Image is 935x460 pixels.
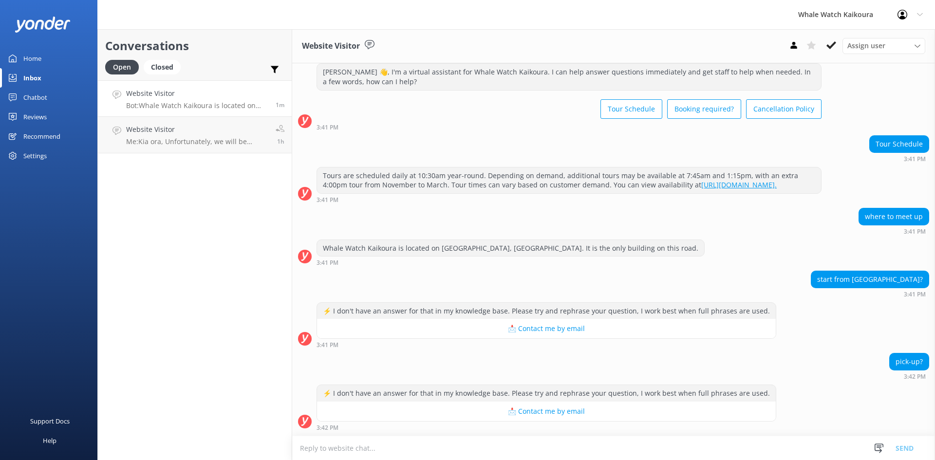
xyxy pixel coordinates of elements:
span: Sep 11 2025 02:42pm (UTC +12:00) Pacific/Auckland [277,137,284,146]
a: [URL][DOMAIN_NAME]. [701,180,777,189]
p: Bot: Whale Watch Kaikoura is located on [GEOGRAPHIC_DATA], [GEOGRAPHIC_DATA]. It is the only buil... [126,101,268,110]
div: Sep 11 2025 03:41pm (UTC +12:00) Pacific/Auckland [869,155,929,162]
div: Tour Schedule [870,136,929,152]
strong: 3:41 PM [904,156,926,162]
div: Chatbot [23,88,47,107]
div: Recommend [23,127,60,146]
div: Reviews [23,107,47,127]
div: Sep 11 2025 03:41pm (UTC +12:00) Pacific/Auckland [317,196,822,203]
h2: Conversations [105,37,284,55]
strong: 3:42 PM [904,374,926,380]
div: Sep 11 2025 03:41pm (UTC +12:00) Pacific/Auckland [317,341,776,348]
strong: 3:41 PM [317,260,338,266]
span: Sep 11 2025 03:41pm (UTC +12:00) Pacific/Auckland [276,101,284,109]
h4: Website Visitor [126,88,268,99]
a: Website VisitorMe:Kia ora, Unfortunately, we will be closed on [DATE] and [DATE].1h [98,117,292,153]
button: 📩 Contact me by email [317,402,776,421]
a: Open [105,61,144,72]
div: Sep 11 2025 03:41pm (UTC +12:00) Pacific/Auckland [859,228,929,235]
button: Tour Schedule [600,99,662,119]
div: Sep 11 2025 03:41pm (UTC +12:00) Pacific/Auckland [317,259,705,266]
div: Help [43,431,56,450]
div: ⚡ I don't have an answer for that in my knowledge base. Please try and rephrase your question, I ... [317,303,776,319]
div: Home [23,49,41,68]
div: Sep 11 2025 03:41pm (UTC +12:00) Pacific/Auckland [811,291,929,297]
div: Tours are scheduled daily at 10:30am year-round. Depending on demand, additional tours may be ava... [317,167,821,193]
div: where to meet up [859,208,929,225]
h4: Website Visitor [126,124,268,135]
div: Settings [23,146,47,166]
div: pick-up? [890,353,929,370]
strong: 3:41 PM [904,292,926,297]
p: Me: Kia ora, Unfortunately, we will be closed on [DATE] and [DATE]. [126,137,268,146]
strong: 3:41 PM [317,197,338,203]
div: Inbox [23,68,41,88]
strong: 3:41 PM [317,125,338,130]
div: Sep 11 2025 03:41pm (UTC +12:00) Pacific/Auckland [317,124,822,130]
div: start from [GEOGRAPHIC_DATA]? [811,271,929,288]
a: Website VisitorBot:Whale Watch Kaikoura is located on [GEOGRAPHIC_DATA], [GEOGRAPHIC_DATA]. It is... [98,80,292,117]
strong: 3:41 PM [904,229,926,235]
strong: 3:42 PM [317,425,338,431]
div: Sep 11 2025 03:42pm (UTC +12:00) Pacific/Auckland [317,424,776,431]
button: 📩 Contact me by email [317,319,776,338]
span: Assign user [847,40,885,51]
div: Support Docs [30,411,70,431]
a: Closed [144,61,186,72]
button: Cancellation Policy [746,99,822,119]
div: Sep 11 2025 03:42pm (UTC +12:00) Pacific/Auckland [889,373,929,380]
div: Open [105,60,139,74]
strong: 3:41 PM [317,342,338,348]
div: Closed [144,60,181,74]
h3: Website Visitor [302,40,360,53]
img: yonder-white-logo.png [15,17,71,33]
div: ⚡ I don't have an answer for that in my knowledge base. Please try and rephrase your question, I ... [317,385,776,402]
div: Assign User [842,38,925,54]
div: Whale Watch Kaikoura is located on [GEOGRAPHIC_DATA], [GEOGRAPHIC_DATA]. It is the only building ... [317,240,704,257]
div: [PERSON_NAME] 👋, I'm a virtual assistant for Whale Watch Kaikoura. I can help answer questions im... [317,64,821,90]
button: Booking required? [667,99,741,119]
